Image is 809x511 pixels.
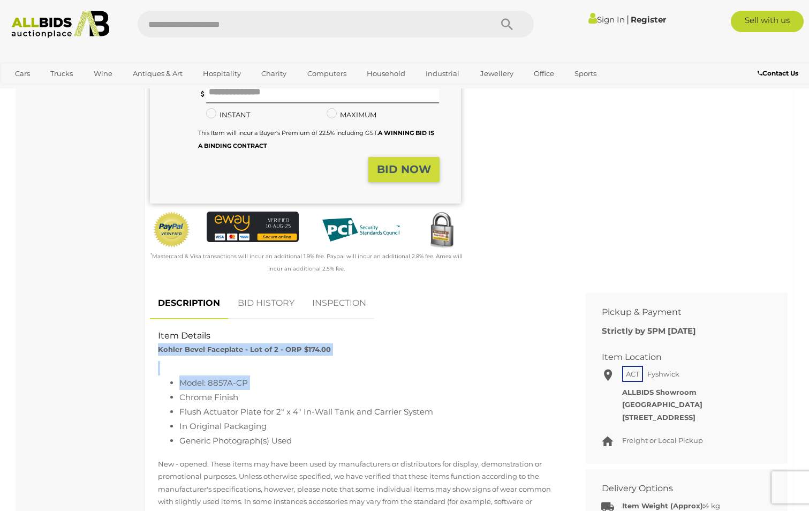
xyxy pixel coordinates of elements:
[8,83,98,101] a: [GEOGRAPHIC_DATA]
[8,65,37,82] a: Cars
[480,11,534,37] button: Search
[731,11,804,32] a: Sell with us
[602,326,696,336] b: Strictly by 5PM [DATE]
[254,65,293,82] a: Charity
[473,65,520,82] a: Jewellery
[758,69,798,77] b: Contact Us
[179,433,562,448] li: Generic Photograph(s) Used
[758,67,801,79] a: Contact Us
[207,212,299,242] img: eWAY Payment Gateway
[631,14,666,25] a: Register
[126,65,190,82] a: Antiques & Art
[158,331,562,341] h2: Item Details
[423,212,461,250] img: Secured by Rapid SSL
[6,11,115,38] img: Allbids.com.au
[622,366,643,382] span: ACT
[206,109,250,121] label: INSTANT
[304,288,374,319] a: INSPECTION
[645,367,682,381] span: Fyshwick
[198,129,434,149] b: A WINNING BID IS A BINDING CONTRACT
[158,345,331,354] strong: Kohler Bevel Faceplate - Lot of 2 - ORP $174.00
[602,484,755,493] h2: Delivery Options
[300,65,353,82] a: Computers
[360,65,412,82] a: Household
[179,375,562,390] li: Model: 8857A-CP
[153,212,191,249] img: Official PayPal Seal
[179,404,562,419] li: Flush Actuator Plate for 2" x 4" In-Wall Tank and Carrier System
[315,212,407,249] img: PCI DSS compliant
[198,129,434,149] small: This Item will incur a Buyer's Premium of 22.5% including GST.
[622,436,703,445] span: Freight or Local Pickup
[150,288,228,319] a: DESCRIPTION
[179,419,562,433] li: In Original Packaging
[230,288,303,319] a: BID HISTORY
[602,352,755,362] h2: Item Location
[419,65,466,82] a: Industrial
[568,65,603,82] a: Sports
[327,109,376,121] label: MAXIMUM
[622,388,702,409] strong: ALLBIDS Showroom [GEOGRAPHIC_DATA]
[43,65,80,82] a: Trucks
[588,14,625,25] a: Sign In
[626,13,629,25] span: |
[196,65,248,82] a: Hospitality
[602,307,755,317] h2: Pickup & Payment
[368,157,440,182] button: BID NOW
[527,65,561,82] a: Office
[622,501,705,510] b: Item Weight (Approx):
[622,413,695,422] strong: [STREET_ADDRESS]
[179,390,562,404] li: Chrome Finish
[150,253,463,272] small: Mastercard & Visa transactions will incur an additional 1.9% fee. Paypal will incur an additional...
[87,65,119,82] a: Wine
[377,163,431,176] strong: BID NOW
